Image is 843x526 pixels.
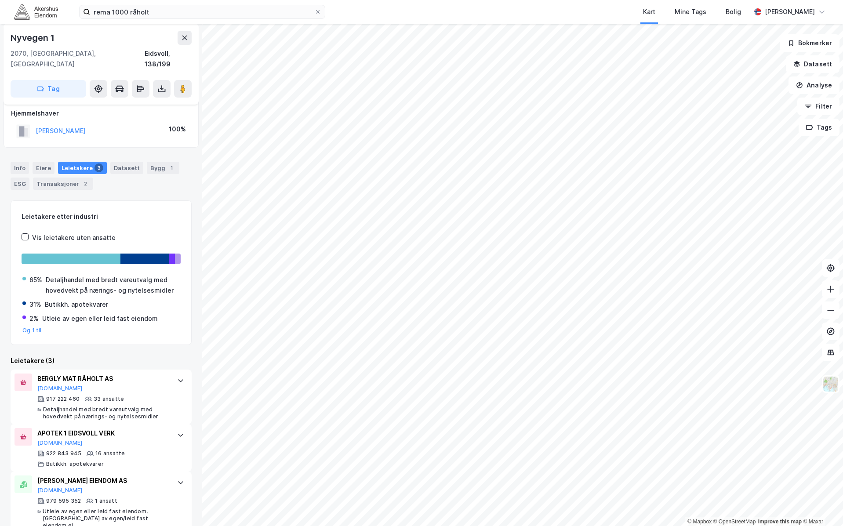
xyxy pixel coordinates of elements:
button: Bokmerker [780,34,839,52]
div: Info [11,162,29,174]
div: Leietakere (3) [11,356,192,366]
div: Utleie av egen eller leid fast eiendom [42,313,158,324]
button: Datasett [786,55,839,73]
iframe: Chat Widget [799,484,843,526]
a: Mapbox [687,519,712,525]
button: [DOMAIN_NAME] [37,487,83,494]
div: Vis leietakere uten ansatte [32,232,116,243]
div: 100% [169,124,186,134]
div: Butikkh. apotekvarer [46,461,104,468]
div: Datasett [110,162,143,174]
div: Kart [643,7,655,17]
div: 2% [29,313,39,324]
div: 1 [167,163,176,172]
div: Butikkh. apotekvarer [45,299,108,310]
div: ESG [11,178,29,190]
button: [DOMAIN_NAME] [37,439,83,446]
div: Kontrollprogram for chat [799,484,843,526]
div: Detaljhandel med bredt vareutvalg med hovedvekt på nærings- og nytelsesmidler [46,275,180,296]
a: Improve this map [758,519,802,525]
div: 31% [29,299,41,310]
button: Analyse [788,76,839,94]
div: 2 [81,179,90,188]
button: Tags [799,119,839,136]
div: Transaksjoner [33,178,93,190]
button: Tag [11,80,86,98]
div: 16 ansatte [95,450,125,457]
div: 922 843 945 [46,450,81,457]
div: Detaljhandel med bredt vareutvalg med hovedvekt på nærings- og nytelsesmidler [43,406,168,420]
img: akershus-eiendom-logo.9091f326c980b4bce74ccdd9f866810c.svg [14,4,58,19]
div: 65% [29,275,42,285]
div: [PERSON_NAME] EIENDOM AS [37,475,168,486]
div: Leietakere etter industri [22,211,181,222]
div: 1 ansatt [95,497,117,504]
div: Hjemmelshaver [11,108,191,119]
div: Leietakere [58,162,107,174]
div: 979 595 352 [46,497,81,504]
a: OpenStreetMap [713,519,756,525]
button: [DOMAIN_NAME] [37,385,83,392]
div: APOTEK 1 EIDSVOLL VERK [37,428,168,439]
div: Bolig [726,7,741,17]
div: 3 [94,163,103,172]
div: Bygg [147,162,179,174]
button: Filter [797,98,839,115]
div: Nyvegen 1 [11,31,56,45]
div: 33 ansatte [94,395,124,403]
div: [PERSON_NAME] [765,7,815,17]
div: 917 222 460 [46,395,80,403]
div: Eiere [33,162,55,174]
input: Søk på adresse, matrikkel, gårdeiere, leietakere eller personer [90,5,314,18]
div: 2070, [GEOGRAPHIC_DATA], [GEOGRAPHIC_DATA] [11,48,145,69]
img: Z [822,376,839,392]
div: Eidsvoll, 138/199 [145,48,192,69]
button: Og 1 til [22,327,42,334]
div: BERGLY MAT RÅHOLT AS [37,374,168,384]
div: Mine Tags [675,7,706,17]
